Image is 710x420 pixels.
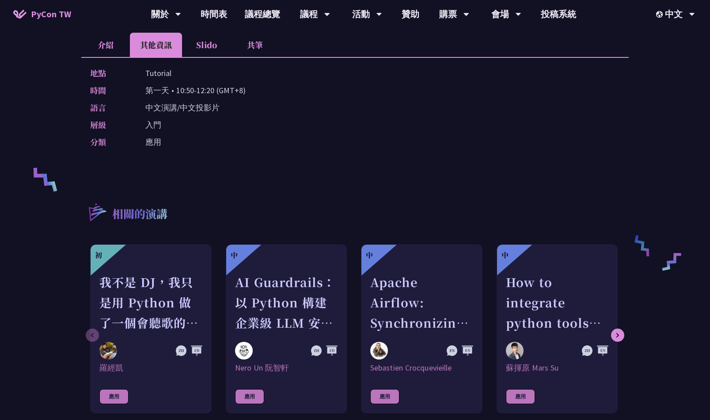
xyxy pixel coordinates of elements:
p: 相關的演講 [112,206,167,223]
p: 第一天 • 10:50-12:20 (GMT+8) [145,84,246,97]
div: 羅經凱 [99,363,202,373]
div: 應用 [506,389,535,404]
li: 介紹 [81,33,130,57]
a: 中 How to integrate python tools with Apache Iceberg to build ETLT pipeline on Shift-Left Architec... [497,244,618,413]
div: 中 [366,250,373,261]
span: PyCon TW [31,8,71,21]
div: Nero Un 阮智軒 [235,363,338,373]
img: 羅經凱 [99,342,117,359]
div: How to integrate python tools with Apache Iceberg to build ETLT pipeline on Shift-Left Architecture [506,272,609,333]
li: 其他資訊 [130,33,182,57]
a: PyCon TW [4,3,80,25]
p: 地點 [90,67,128,79]
div: 我不是 DJ，我只是用 Python 做了一個會聽歌的工具 [99,272,202,333]
div: 蘇揮原 Mars Su [506,363,609,373]
img: Home icon of PyCon TW 2025 [13,10,27,19]
li: 共筆 [231,33,279,57]
p: 應用 [145,136,161,148]
div: 中 [231,250,238,261]
p: 入門 [145,118,161,131]
div: Apache Airflow: Synchronizing Datasets across Multiple instances [370,272,473,333]
img: Locale Icon [656,11,665,18]
a: 中 Apache Airflow: Synchronizing Datasets across Multiple instances Sebastien Crocquevieille Sebas... [361,244,482,413]
div: 初 [95,250,102,261]
div: 中 [501,250,509,261]
p: 語言 [90,101,128,114]
div: AI Guardrails：以 Python 構建企業級 LLM 安全防護策略 [235,272,338,333]
p: 時間 [90,84,128,97]
img: r3.8d01567.svg [76,190,118,233]
li: Slido [182,33,231,57]
img: Nero Un 阮智軒 [235,342,253,359]
div: 應用 [235,389,264,404]
p: 分類 [90,136,128,148]
p: 層級 [90,118,128,131]
div: 應用 [99,389,129,404]
img: Sebastien Crocquevieille [370,342,388,359]
p: Tutorial [145,67,171,79]
div: 應用 [370,389,399,404]
div: Sebastien Crocquevieille [370,363,473,373]
img: 蘇揮原 Mars Su [506,342,524,359]
p: 中文演講/中文投影片 [145,101,220,114]
a: 初 我不是 DJ，我只是用 Python 做了一個會聽歌的工具 羅經凱 羅經凱 應用 [90,244,212,413]
a: 中 AI Guardrails：以 Python 構建企業級 LLM 安全防護策略 Nero Un 阮智軒 Nero Un 阮智軒 應用 [226,244,347,413]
